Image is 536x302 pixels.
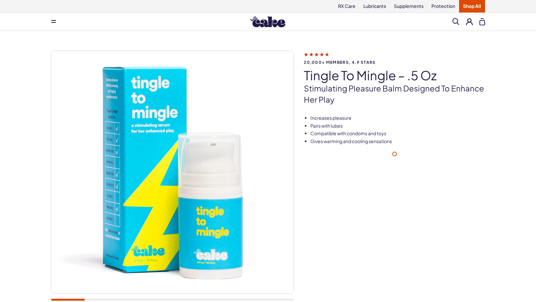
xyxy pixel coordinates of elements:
[310,115,485,121] li: Increases pleasure
[304,51,485,64] a: 20,000+ members, 4.9 stars
[304,83,485,105] p: Stimulating pleasure balm designed to enhance her play
[250,16,285,27] img: Hello Cake
[51,51,294,293] img: Tingle To Mingle – .5 oz
[304,60,485,64] span: 20,000+ members, 4.9 stars
[304,68,485,82] h1: Tingle To Mingle – .5 oz
[310,123,485,129] li: Pairs with lubes
[310,130,485,137] li: Compatible with condoms and toys
[310,138,485,145] li: Gives warming and cooling sensations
